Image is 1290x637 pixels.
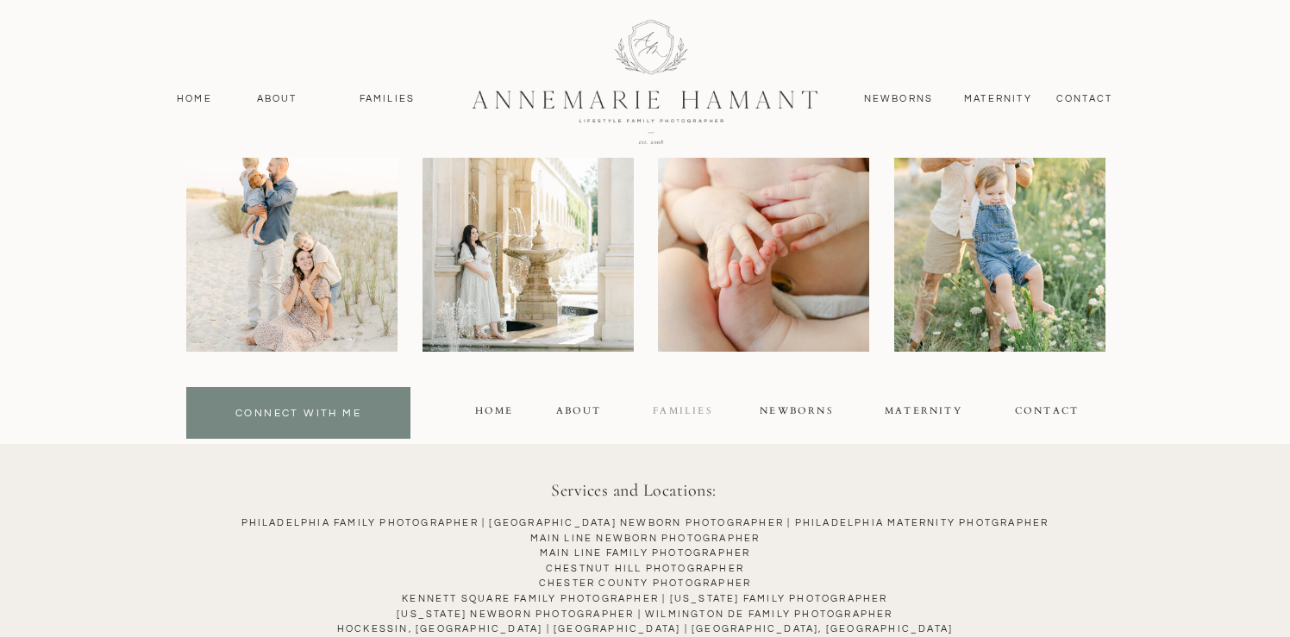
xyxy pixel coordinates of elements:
[186,39,541,76] p: [PERSON_NAME]
[857,91,940,107] a: Newborns
[348,91,426,107] a: Families
[210,477,1058,507] h3: Services and Locations:
[885,403,961,423] a: maternity
[759,403,835,423] a: NEWBORNS
[1047,91,1122,107] a: contact
[456,403,532,423] a: Home
[541,403,617,423] a: About
[186,83,605,128] p: Family and newborn photographer serving joyful families in [GEOGRAPHIC_DATA], [GEOGRAPHIC_DATA] D...
[1009,403,1085,423] a: contact
[191,405,406,425] a: connect with me
[645,403,721,423] a: FAMILIES
[252,91,302,107] a: About
[964,91,1030,107] a: MAternity
[169,91,220,107] a: Home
